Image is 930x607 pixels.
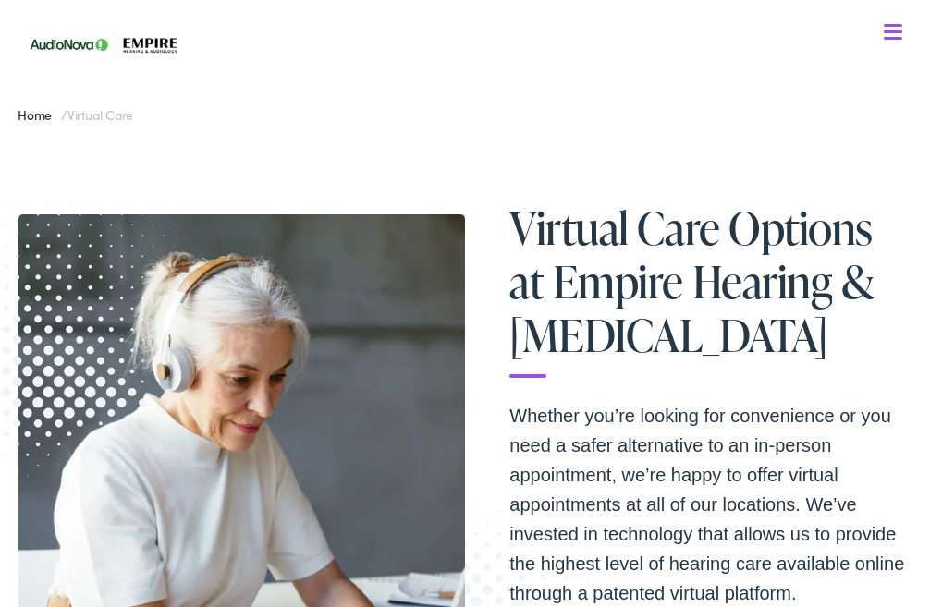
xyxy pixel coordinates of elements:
span: & [841,257,875,306]
span: / [18,105,133,124]
span: Hearing [692,257,833,306]
span: Care [637,203,719,252]
a: What We Offer [32,74,912,131]
span: [MEDICAL_DATA] [509,310,827,359]
span: Virtual [509,203,629,252]
span: Empire [553,257,683,306]
a: Home [18,105,61,124]
span: Options [728,203,873,252]
span: Virtual Care [67,105,133,124]
span: at [509,257,544,306]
